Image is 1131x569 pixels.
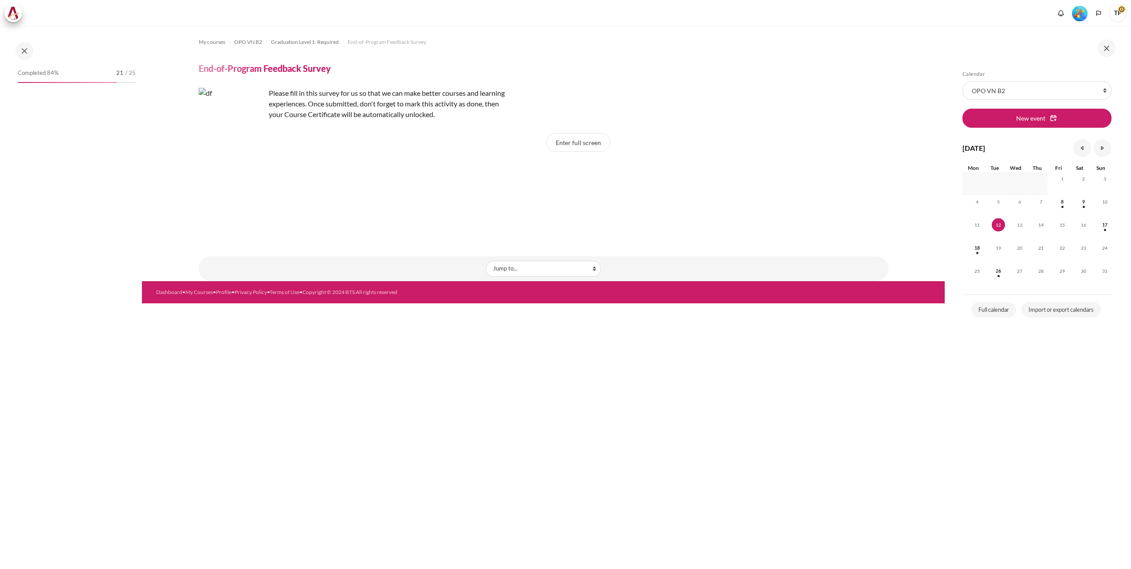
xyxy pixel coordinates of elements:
[199,35,888,49] nav: Navigation bar
[1016,114,1045,123] span: New event
[1056,172,1069,185] span: 1
[348,37,426,47] a: End-of-Program Feedback Survey
[142,26,945,281] section: Content
[199,88,509,120] p: Please fill in this survey for us so that we can make better courses and learning experiences. On...
[1077,195,1090,208] span: 9
[1021,302,1101,318] a: Import or export calendars
[546,133,610,152] button: Enter full screen
[1072,5,1088,21] div: Level #5
[1055,165,1062,171] span: Fri
[1076,165,1084,171] span: Sat
[962,109,1111,127] button: New event
[1010,165,1021,171] span: Wed
[1077,264,1090,278] span: 30
[962,71,1111,319] section: Blocks
[971,302,1016,318] a: Full calendar
[1013,195,1026,208] span: 6
[1034,218,1048,232] span: 14
[1077,241,1090,255] span: 23
[1034,264,1048,278] span: 28
[18,69,59,78] span: Completed 84%
[992,268,1005,274] a: Tuesday, 26 August events
[1072,6,1088,21] img: Level #5
[1092,7,1105,20] button: Languages
[1096,165,1105,171] span: Sun
[185,289,213,295] a: My Courses
[1054,7,1068,20] div: Show notification window with no new notifications
[1056,218,1069,232] span: 15
[1098,241,1111,255] span: 24
[1077,172,1090,185] span: 2
[992,195,1005,208] span: 5
[970,264,984,278] span: 25
[1056,264,1069,278] span: 29
[18,82,117,83] div: 84%
[970,245,984,251] a: Monday, 18 August events
[302,289,397,295] a: Copyright © 2024 BTS All rights reserved
[1013,264,1026,278] span: 27
[1098,222,1111,228] a: Sunday, 17 August events
[1077,218,1090,232] span: 16
[7,7,20,20] img: Architeck
[970,195,984,208] span: 4
[4,4,27,22] a: Architeck Architeck
[962,71,1111,78] h5: Calendar
[116,69,123,78] span: 21
[199,63,331,74] h4: End-of-Program Feedback Survey
[1098,195,1111,208] span: 10
[199,88,265,154] img: df
[1109,4,1127,22] span: TP
[1033,165,1042,171] span: Thu
[962,143,985,153] h4: [DATE]
[1056,199,1069,204] a: Friday, 8 August events
[1098,218,1111,232] span: 17
[235,289,267,295] a: Privacy Policy
[156,289,182,295] a: Dashboard
[271,38,339,46] span: Graduation Level 1: Required
[990,165,999,171] span: Tue
[234,38,262,46] span: OPO VN B2
[234,37,262,47] a: OPO VN B2
[970,241,984,255] span: 18
[1056,241,1069,255] span: 22
[970,218,984,232] span: 11
[992,241,1005,255] span: 19
[1034,195,1048,208] span: 7
[984,218,1005,241] td: Today
[1109,4,1127,22] a: User menu
[156,288,590,296] div: • • • • •
[1098,172,1111,185] span: 3
[1056,195,1069,208] span: 8
[1098,264,1111,278] span: 31
[477,161,610,227] iframe: End-of-Program Feedback Survey
[270,289,299,295] a: Terms of Use
[1034,241,1048,255] span: 21
[348,38,426,46] span: End-of-Program Feedback Survey
[125,69,136,78] span: / 25
[216,289,232,295] a: Profile
[1068,5,1091,21] a: Level #5
[271,37,339,47] a: Graduation Level 1: Required
[992,218,1005,232] span: 12
[199,38,225,46] span: My courses
[992,264,1005,278] span: 26
[1077,199,1090,204] a: Saturday, 9 August events
[968,165,979,171] span: Mon
[1013,218,1026,232] span: 13
[1013,241,1026,255] span: 20
[199,37,225,47] a: My courses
